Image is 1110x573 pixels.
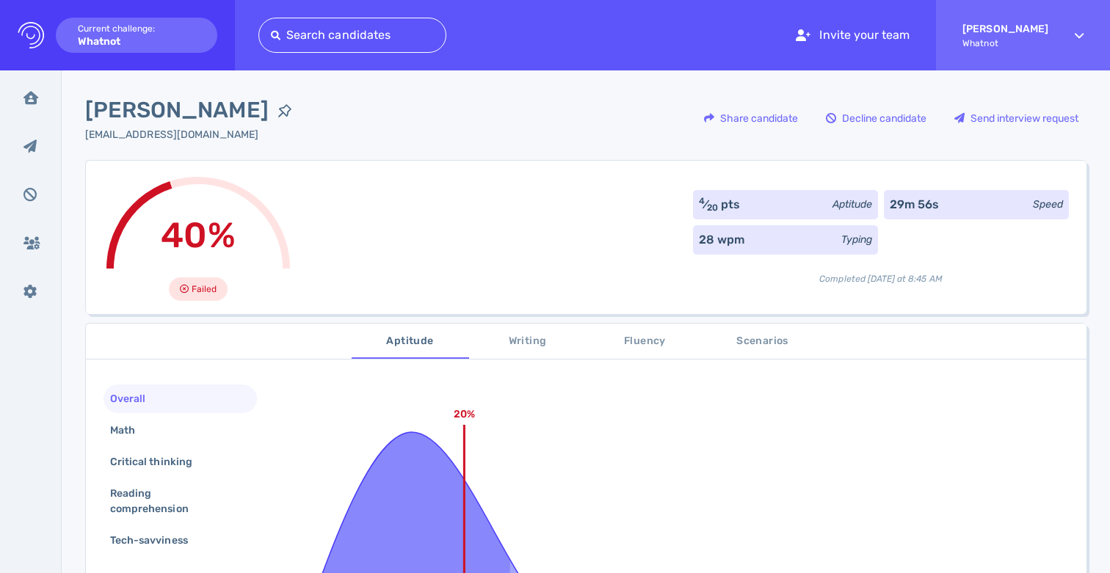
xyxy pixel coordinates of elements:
[962,23,1048,35] strong: [PERSON_NAME]
[697,101,805,135] div: Share candidate
[360,332,460,351] span: Aptitude
[707,202,718,213] sub: 20
[693,260,1069,285] div: Completed [DATE] at 8:45 AM
[818,101,935,136] button: Decline candidate
[85,127,301,142] div: Click to copy the email address
[699,196,740,213] div: ⁄ pts
[107,388,163,409] div: Overall
[819,101,934,135] div: Decline candidate
[890,196,939,213] div: 29m 56s
[962,38,1048,48] span: Whatnot
[713,332,813,351] span: Scenarios
[85,94,269,127] span: [PERSON_NAME]
[478,332,578,351] span: Writing
[1033,197,1063,212] div: Speed
[454,408,475,420] text: 20%
[192,280,217,298] span: Failed
[947,101,1086,135] div: Send interview request
[832,197,872,212] div: Aptitude
[107,530,206,551] div: Tech-savviness
[161,214,235,256] span: 40%
[107,483,242,519] div: Reading comprehension
[595,332,695,351] span: Fluency
[841,232,872,247] div: Typing
[699,231,744,249] div: 28 wpm
[107,451,210,472] div: Critical thinking
[696,101,806,136] button: Share candidate
[946,101,1087,136] button: Send interview request
[107,420,153,441] div: Math
[699,196,705,206] sup: 4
